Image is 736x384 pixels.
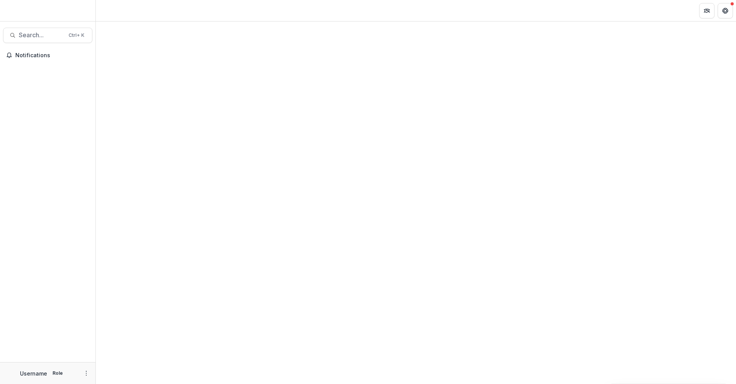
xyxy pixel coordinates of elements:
span: Notifications [15,52,89,59]
p: Role [50,370,65,377]
button: Get Help [718,3,733,18]
div: Ctrl + K [67,31,86,40]
span: Search... [19,31,64,39]
button: Search... [3,28,92,43]
p: Username [20,369,47,377]
button: Notifications [3,49,92,61]
nav: breadcrumb [99,5,131,16]
button: More [82,369,91,378]
button: Partners [699,3,715,18]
